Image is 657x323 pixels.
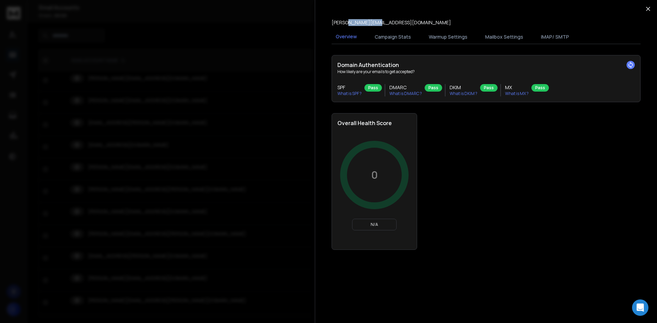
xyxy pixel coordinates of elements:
button: Warmup Settings [425,29,472,44]
h3: MX [505,84,529,91]
div: Pass [364,84,382,92]
div: Pass [425,84,442,92]
div: Open Intercom Messenger [632,299,648,316]
button: Campaign Stats [371,29,415,44]
div: Pass [531,84,549,92]
h3: DMARC [389,84,422,91]
button: IMAP/ SMTP [537,29,573,44]
p: What is DMARC ? [389,91,422,96]
p: What is SPF ? [337,91,362,96]
p: What is MX ? [505,91,529,96]
button: Mailbox Settings [481,29,527,44]
p: N/A [355,222,394,227]
p: [PERSON_NAME][EMAIL_ADDRESS][DOMAIN_NAME] [332,19,451,26]
h2: Domain Authentication [337,61,635,69]
h3: DKIM [450,84,477,91]
h2: Overall Health Score [337,119,411,127]
p: 0 [371,169,378,181]
p: How likely are your emails to get accepted? [337,69,635,75]
h3: SPF [337,84,362,91]
button: Overview [332,29,361,45]
p: What is DKIM ? [450,91,477,96]
div: Pass [480,84,498,92]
